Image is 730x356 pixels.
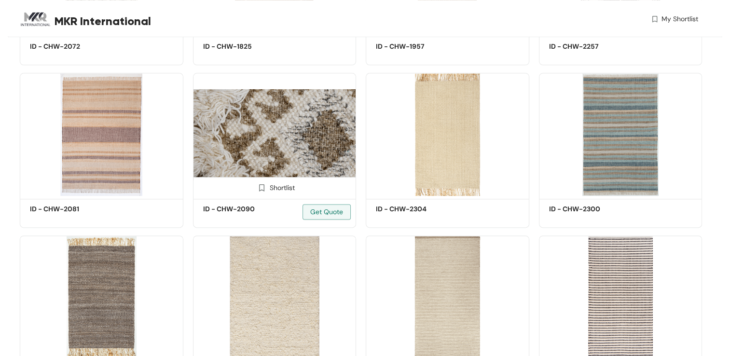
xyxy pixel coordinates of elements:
img: wishlist [650,14,659,24]
h5: ID - CHW-2072 [30,41,112,52]
span: My Shortlist [661,14,698,24]
span: MKR International [55,13,151,30]
div: Shortlist [254,182,295,192]
span: Get Quote [310,206,343,217]
img: Buyer Portal [20,4,51,35]
h5: ID - CHW-2300 [549,204,631,214]
img: 5e49bf26-1898-496b-9917-802a9c30fb97 [366,73,529,196]
img: Shortlist [257,183,266,192]
h5: ID - CHW-2090 [203,204,285,214]
h5: ID - CHW-2257 [549,41,631,52]
h5: ID - CHW-2304 [376,204,458,214]
img: 198fbe59-08aa-47a4-8cd7-a3c91bfe2b1a [193,73,357,196]
h5: ID - CHW-1825 [203,41,285,52]
h5: ID - CHW-2081 [30,204,112,214]
button: Get Quote [303,204,351,219]
img: 11a1bebd-e5a2-43a3-8111-57d06bd68dcc [539,73,702,196]
h5: ID - CHW-1957 [376,41,458,52]
img: a9568683-820d-46b0-873a-48efb2723616 [20,73,183,196]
